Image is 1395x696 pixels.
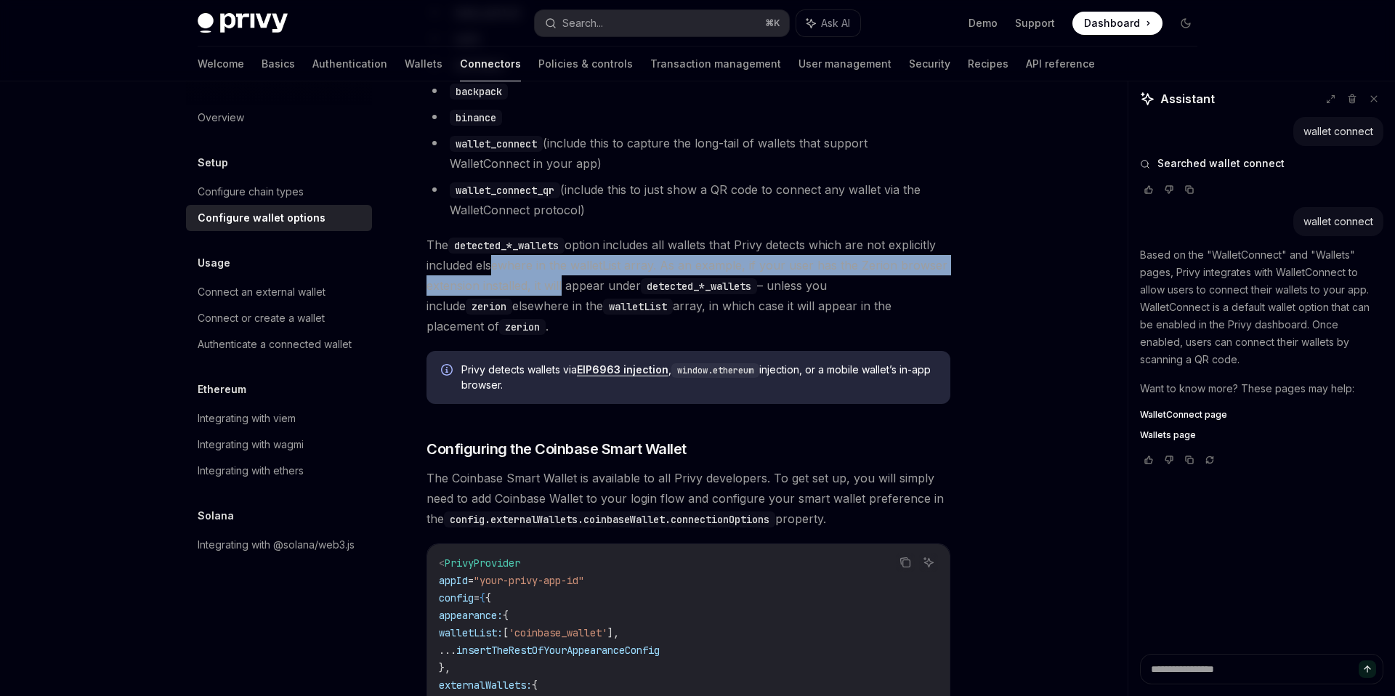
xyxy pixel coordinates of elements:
span: walletList: [439,626,503,639]
a: Connectors [460,46,521,81]
a: Configure wallet options [186,205,372,231]
code: config.externalWallets.coinbaseWallet.connectionOptions [444,511,775,527]
span: 'coinbase_wallet' [509,626,607,639]
code: detected_*_wallets [641,278,757,294]
span: appId [439,574,468,587]
button: Ask AI [919,553,938,572]
a: Connect an external wallet [186,279,372,305]
code: wallet_connect_qr [450,182,560,198]
a: Overview [186,105,372,131]
div: Authenticate a connected wallet [198,336,352,353]
a: Policies & controls [538,46,633,81]
span: PrivyProvider [445,557,520,570]
span: { [532,679,538,692]
span: Configuring the Coinbase Smart Wallet [426,439,687,459]
a: Integrating with viem [186,405,372,432]
a: Basics [262,46,295,81]
a: Integrating with wagmi [186,432,372,458]
span: Ask AI [821,16,850,31]
svg: Info [441,364,456,379]
button: Toggle dark mode [1174,12,1197,35]
a: Security [909,46,950,81]
h5: Usage [198,254,230,272]
li: (include this to just show a QR code to connect any wallet via the WalletConnect protocol) [426,179,950,220]
a: Welcome [198,46,244,81]
code: binance [450,110,502,126]
code: zerion [499,319,546,335]
a: Integrating with ethers [186,458,372,484]
span: Privy detects wallets via , injection, or a mobile wallet’s in-app browser. [461,363,936,392]
a: Authentication [312,46,387,81]
a: WalletConnect page [1140,409,1383,421]
span: { [485,591,491,604]
p: Based on the "WalletConnect" and "Wallets" pages, Privy integrates with WalletConnect to allow us... [1140,246,1383,368]
button: Send message [1359,660,1376,678]
div: wallet connect [1303,214,1373,229]
div: Overview [198,109,244,126]
a: Recipes [968,46,1008,81]
button: Search...⌘K [535,10,789,36]
span: }, [439,661,450,674]
span: = [474,591,480,604]
span: WalletConnect page [1140,409,1227,421]
img: dark logo [198,13,288,33]
span: ... [439,644,456,657]
a: API reference [1026,46,1095,81]
h5: Setup [198,154,228,171]
div: Integrating with wagmi [198,436,304,453]
a: Transaction management [650,46,781,81]
div: Search... [562,15,603,32]
code: detected_*_wallets [448,238,565,254]
span: externalWallets: [439,679,532,692]
div: wallet connect [1303,124,1373,139]
div: Integrating with @solana/web3.js [198,536,355,554]
h5: Solana [198,507,234,525]
code: window.ethereum [671,363,759,378]
span: ], [607,626,619,639]
span: ⌘ K [765,17,780,29]
a: Authenticate a connected wallet [186,331,372,357]
code: wallet_connect [450,136,543,152]
button: Ask AI [796,10,860,36]
span: [ [503,626,509,639]
a: User management [798,46,891,81]
span: "your-privy-app-id" [474,574,584,587]
span: config [439,591,474,604]
div: Connect an external wallet [198,283,325,301]
span: Assistant [1160,90,1215,108]
a: Connect or create a wallet [186,305,372,331]
span: appearance: [439,609,503,622]
li: (include this to capture the long-tail of wallets that support WalletConnect in your app) [426,133,950,174]
a: Integrating with @solana/web3.js [186,532,372,558]
a: Dashboard [1072,12,1162,35]
div: Integrating with viem [198,410,296,427]
div: Connect or create a wallet [198,309,325,327]
span: < [439,557,445,570]
a: Wallets [405,46,442,81]
span: Dashboard [1084,16,1140,31]
span: The option includes all wallets that Privy detects which are not explicitly included elsewhere in... [426,235,950,336]
h5: Ethereum [198,381,246,398]
span: { [503,609,509,622]
code: backpack [450,84,508,100]
div: Configure wallet options [198,209,325,227]
span: { [480,591,485,604]
div: Configure chain types [198,183,304,201]
p: Want to know more? These pages may help: [1140,380,1383,397]
a: Demo [969,16,998,31]
button: Copy the contents from the code block [896,553,915,572]
span: insertTheRestOfYourAppearanceConfig [456,644,660,657]
code: zerion [466,299,512,315]
a: Wallets page [1140,429,1383,441]
span: = [468,574,474,587]
div: Integrating with ethers [198,462,304,479]
code: walletList [603,299,673,315]
a: Configure chain types [186,179,372,205]
a: EIP6963 injection [577,363,668,376]
span: Searched wallet connect [1157,156,1285,171]
button: Searched wallet connect [1140,156,1383,171]
a: Support [1015,16,1055,31]
span: The Coinbase Smart Wallet is available to all Privy developers. To get set up, you will simply ne... [426,468,950,529]
span: Wallets page [1140,429,1196,441]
